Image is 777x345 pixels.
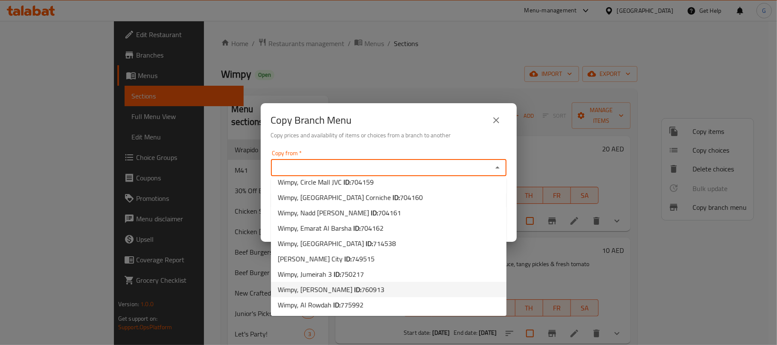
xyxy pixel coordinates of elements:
[354,283,361,296] b: ID:
[341,268,364,281] span: 750217
[334,268,341,281] b: ID:
[278,177,374,187] span: Wimpy, Circle Mall JVC
[278,192,423,203] span: Wimpy, [GEOGRAPHIC_DATA] Corniche
[278,269,364,279] span: Wimpy, Jumeirah 3
[353,222,361,235] b: ID:
[278,223,384,233] span: Wimpy, Emarat Al Barsha
[278,284,384,295] span: Wimpy, [PERSON_NAME]
[333,299,340,311] b: ID:
[351,176,374,188] span: 704159
[278,238,396,249] span: Wimpy, [GEOGRAPHIC_DATA]
[278,300,364,310] span: Wimpy, Al Rowdah
[278,254,375,264] span: [PERSON_NAME] City
[492,162,503,174] button: Close
[271,113,352,127] h2: Copy Branch Menu
[344,252,352,265] b: ID:
[366,237,373,250] b: ID:
[340,299,364,311] span: 775992
[361,222,384,235] span: 704162
[373,237,396,250] span: 714538
[400,191,423,204] span: 704160
[352,252,375,265] span: 749515
[393,191,400,204] b: ID:
[486,110,506,130] button: close
[361,283,384,296] span: 760913
[343,176,351,188] b: ID:
[271,130,506,140] h6: Copy prices and availability of items or choices from a branch to another
[378,206,401,219] span: 704161
[371,206,378,219] b: ID:
[278,208,401,218] span: Wimpy, Nadd [PERSON_NAME]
